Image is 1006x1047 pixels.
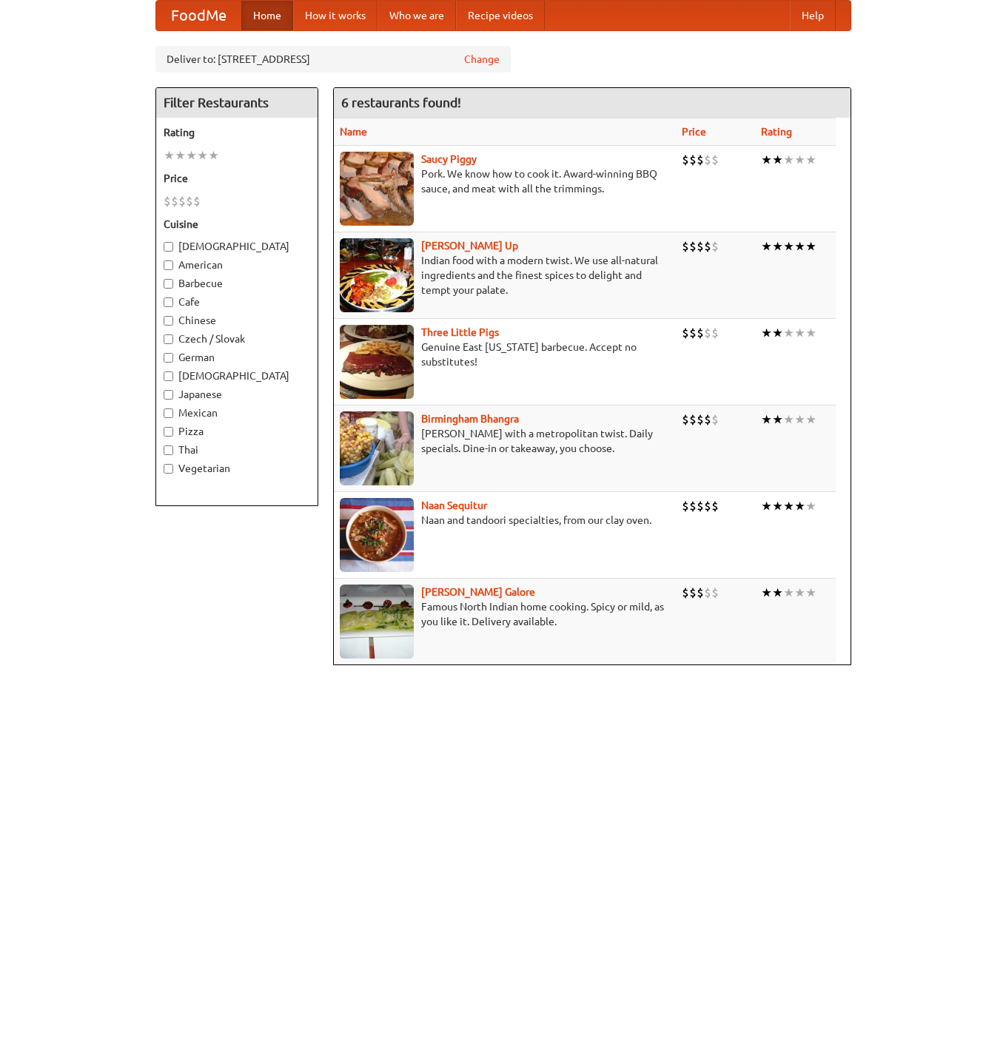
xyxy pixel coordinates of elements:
input: Thai [164,445,173,455]
li: ★ [164,147,175,164]
b: Saucy Piggy [421,153,477,165]
li: ★ [794,498,805,514]
li: $ [704,238,711,255]
a: Rating [761,126,792,138]
a: FoodMe [156,1,241,30]
li: $ [711,152,719,168]
li: $ [711,498,719,514]
label: Japanese [164,387,310,402]
a: [PERSON_NAME] Up [421,240,518,252]
input: Mexican [164,408,173,418]
li: $ [697,498,704,514]
p: Genuine East [US_STATE] barbecue. Accept no substitutes! [340,340,671,369]
p: Naan and tandoori specialties, from our clay oven. [340,513,671,528]
li: ★ [794,411,805,428]
li: $ [697,238,704,255]
li: ★ [783,585,794,601]
li: $ [682,152,689,168]
img: naansequitur.jpg [340,498,414,572]
b: [PERSON_NAME] Galore [421,586,535,598]
h5: Cuisine [164,217,310,232]
input: Japanese [164,390,173,400]
li: $ [689,325,697,341]
input: Pizza [164,427,173,437]
li: ★ [805,585,816,601]
label: Thai [164,442,310,457]
li: ★ [805,152,816,168]
p: Indian food with a modern twist. We use all-natural ingredients and the finest spices to delight ... [340,253,671,297]
input: [DEMOGRAPHIC_DATA] [164,242,173,252]
div: Deliver to: [STREET_ADDRESS] [155,46,511,73]
li: ★ [805,325,816,341]
li: ★ [794,585,805,601]
li: $ [697,152,704,168]
li: ★ [783,325,794,341]
input: Cafe [164,297,173,307]
li: $ [186,193,193,209]
li: ★ [761,585,772,601]
li: ★ [197,147,208,164]
li: ★ [783,498,794,514]
li: ★ [794,152,805,168]
b: Naan Sequitur [421,499,487,511]
li: $ [682,411,689,428]
img: saucy.jpg [340,152,414,226]
li: $ [193,193,201,209]
li: ★ [772,411,783,428]
li: $ [689,238,697,255]
label: German [164,350,310,365]
li: $ [178,193,186,209]
img: curryup.jpg [340,238,414,312]
p: Famous North Indian home cooking. Spicy or mild, as you like it. Delivery available. [340,599,671,629]
li: $ [704,585,711,601]
li: ★ [761,238,772,255]
li: ★ [175,147,186,164]
li: ★ [794,325,805,341]
li: $ [697,325,704,341]
li: $ [704,325,711,341]
li: $ [704,411,711,428]
li: $ [697,411,704,428]
input: Czech / Slovak [164,334,173,344]
h5: Price [164,171,310,186]
a: Three Little Pigs [421,326,499,338]
input: American [164,260,173,270]
li: ★ [761,152,772,168]
a: Birmingham Bhangra [421,413,519,425]
h4: Filter Restaurants [156,88,318,118]
li: $ [711,411,719,428]
li: $ [682,585,689,601]
li: ★ [772,498,783,514]
a: Who we are [378,1,456,30]
li: $ [697,585,704,601]
a: How it works [293,1,378,30]
label: Mexican [164,405,310,420]
a: Price [682,126,706,138]
label: [DEMOGRAPHIC_DATA] [164,368,310,383]
li: $ [689,152,697,168]
a: Recipe videos [456,1,545,30]
li: $ [164,193,171,209]
li: $ [689,498,697,514]
input: Barbecue [164,279,173,289]
li: ★ [772,238,783,255]
a: Change [464,52,500,67]
ng-pluralize: 6 restaurants found! [341,95,461,110]
li: ★ [772,152,783,168]
input: Chinese [164,316,173,326]
li: $ [689,411,697,428]
li: $ [689,585,697,601]
li: ★ [783,152,794,168]
label: Czech / Slovak [164,331,310,346]
label: Pizza [164,424,310,439]
input: German [164,353,173,363]
li: $ [711,585,719,601]
li: ★ [805,411,816,428]
li: ★ [783,411,794,428]
label: Vegetarian [164,461,310,476]
li: ★ [761,498,772,514]
li: $ [171,193,178,209]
